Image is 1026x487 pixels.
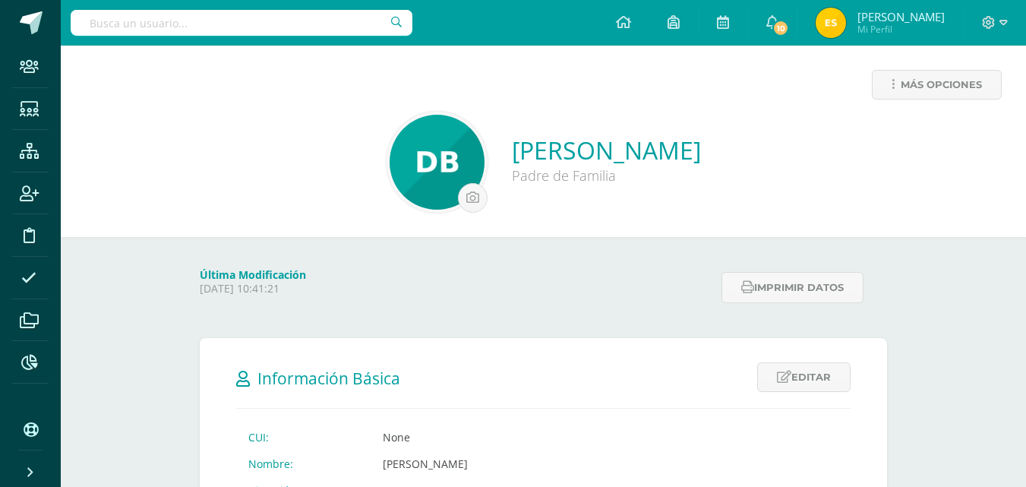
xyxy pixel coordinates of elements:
[257,368,400,389] span: Información Básica
[390,115,485,210] img: aeb23514f92185180214203e8c24463e.png
[757,362,851,392] a: Editar
[236,424,371,451] td: CUI:
[236,451,371,477] td: Nombre:
[816,8,846,38] img: 0abf21bd2d0a573e157d53e234304166.png
[857,23,945,36] span: Mi Perfil
[512,166,701,185] div: Padre de Familia
[721,272,863,303] button: Imprimir datos
[901,71,982,99] span: Más opciones
[371,424,573,451] td: None
[71,10,412,36] input: Busca un usuario...
[200,267,712,282] h4: Última Modificación
[772,20,789,36] span: 10
[512,134,701,166] a: [PERSON_NAME]
[371,451,573,477] td: [PERSON_NAME]
[857,9,945,24] span: [PERSON_NAME]
[200,282,712,296] p: [DATE] 10:41:21
[872,70,1002,100] a: Más opciones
